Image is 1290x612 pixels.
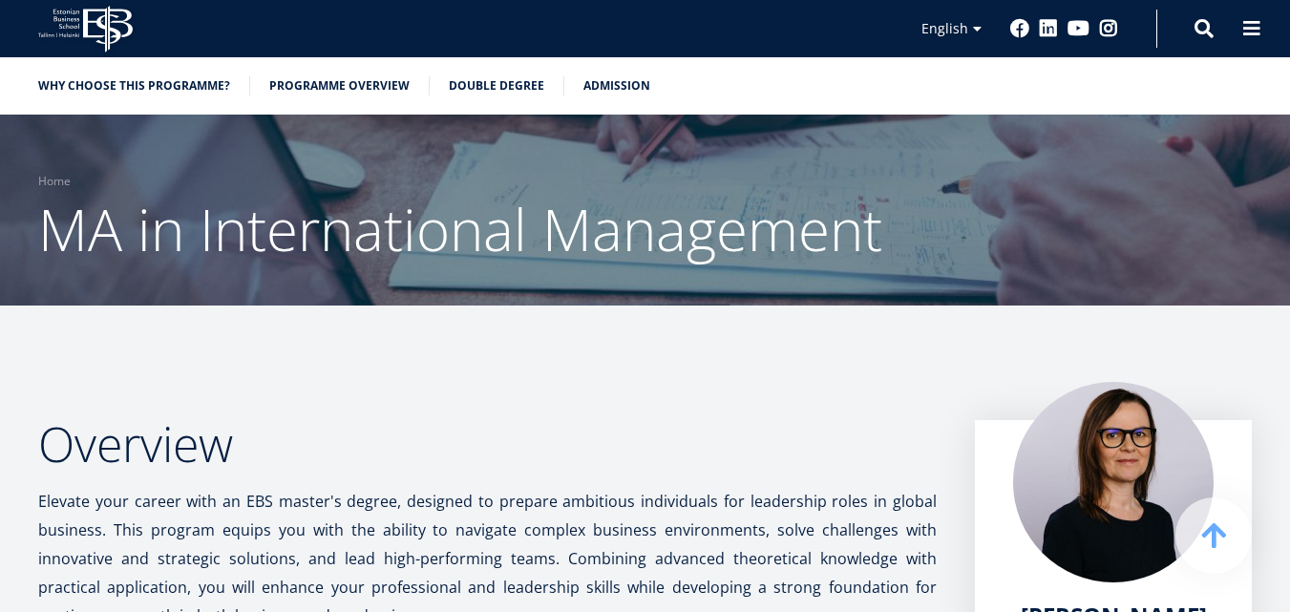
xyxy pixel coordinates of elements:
[38,190,882,268] span: MA in International Management
[38,172,71,191] a: Home
[1013,382,1214,582] img: Piret Masso
[38,76,230,95] a: Why choose this programme?
[449,76,544,95] a: Double Degree
[1068,19,1089,38] a: Youtube
[269,76,410,95] a: Programme overview
[1099,19,1118,38] a: Instagram
[1010,19,1029,38] a: Facebook
[38,420,937,468] h2: Overview
[583,76,650,95] a: Admission
[1039,19,1058,38] a: Linkedin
